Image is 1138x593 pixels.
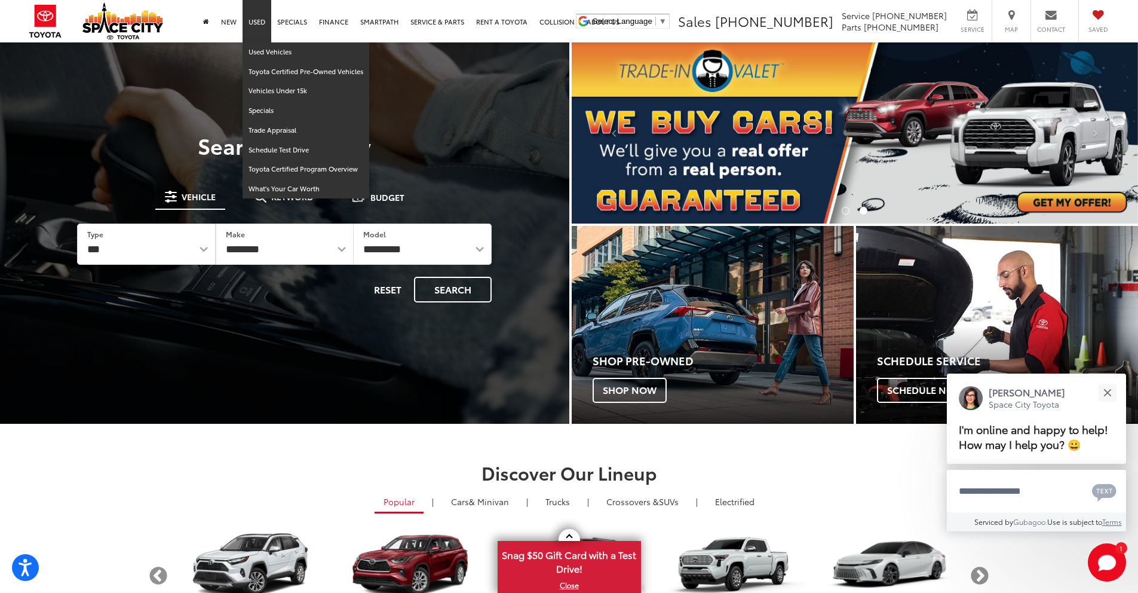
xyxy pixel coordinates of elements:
[1037,25,1065,33] span: Contact
[469,496,509,508] span: & Minivan
[148,463,990,482] h2: Discover Our Lineup
[593,355,854,367] h4: Shop Pre-Owned
[364,277,412,302] button: Reset
[243,62,369,82] a: Toyota Certified Pre-Owned Vehicles
[243,121,369,140] a: Trade Appraisal
[375,491,424,513] a: Popular
[82,2,163,39] img: Space City Toyota
[989,399,1065,410] p: Space City Toyota
[442,491,518,512] a: Cars
[572,226,854,424] a: Shop Pre-Owned Shop Now
[243,160,369,179] a: Toyota Certified Program Overview
[243,101,369,121] a: Specials
[523,496,531,508] li: |
[947,374,1126,531] div: Close[PERSON_NAME]Space City ToyotaI'm online and happy to help! How may I help you? 😀Type your m...
[715,11,833,30] span: [PHONE_NUMBER]
[856,226,1138,424] div: Toyota
[1088,543,1126,582] svg: Start Chat
[182,192,216,201] span: Vehicle
[536,491,579,512] a: Trucks
[877,378,974,403] span: Schedule Now
[243,81,369,101] a: Vehicles Under 15k
[572,66,657,200] button: Click to view previous picture.
[370,193,404,201] span: Budget
[998,25,1024,33] span: Map
[271,192,314,201] span: Keyword
[1102,516,1122,527] a: Terms
[877,355,1138,367] h4: Schedule Service
[243,179,369,198] a: What's Your Car Worth
[659,17,667,26] span: ▼
[959,421,1108,452] span: I'm online and happy to help! How may I help you? 😀
[226,229,245,239] label: Make
[593,17,652,26] span: Select Language
[872,10,947,22] span: [PHONE_NUMBER]
[864,21,938,33] span: [PHONE_NUMBER]
[1053,66,1138,200] button: Click to view next picture.
[363,229,386,239] label: Model
[243,42,369,62] a: Used Vehicles
[1092,482,1116,502] svg: Text
[1088,478,1120,505] button: Chat with SMS
[678,11,711,30] span: Sales
[856,226,1138,424] a: Schedule Service Schedule Now
[974,516,1013,527] span: Serviced by
[1085,25,1111,33] span: Saved
[606,496,659,508] span: Crossovers &
[593,17,667,26] a: Select Language​
[1047,516,1102,527] span: Use is subject to
[243,140,369,160] a: Schedule Test Drive
[499,542,640,579] span: Snag $50 Gift Card with a Test Drive!
[1088,543,1126,582] button: Toggle Chat Window
[584,496,592,508] li: |
[50,133,519,157] h3: Search Inventory
[1094,380,1120,405] button: Close
[842,207,849,215] li: Go to slide number 1.
[947,470,1126,513] textarea: Type your message
[989,386,1065,399] p: [PERSON_NAME]
[87,229,103,239] label: Type
[970,566,990,586] button: Next
[593,378,667,403] span: Shop Now
[1119,545,1122,551] span: 1
[693,496,701,508] li: |
[706,491,763,512] a: Electrified
[429,496,437,508] li: |
[148,566,169,586] button: Previous
[1013,516,1047,527] a: Gubagoo.
[959,25,986,33] span: Service
[414,277,492,302] button: Search
[842,10,870,22] span: Service
[842,21,861,33] span: Parts
[572,226,854,424] div: Toyota
[597,491,688,512] a: SUVs
[860,207,867,215] li: Go to slide number 2.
